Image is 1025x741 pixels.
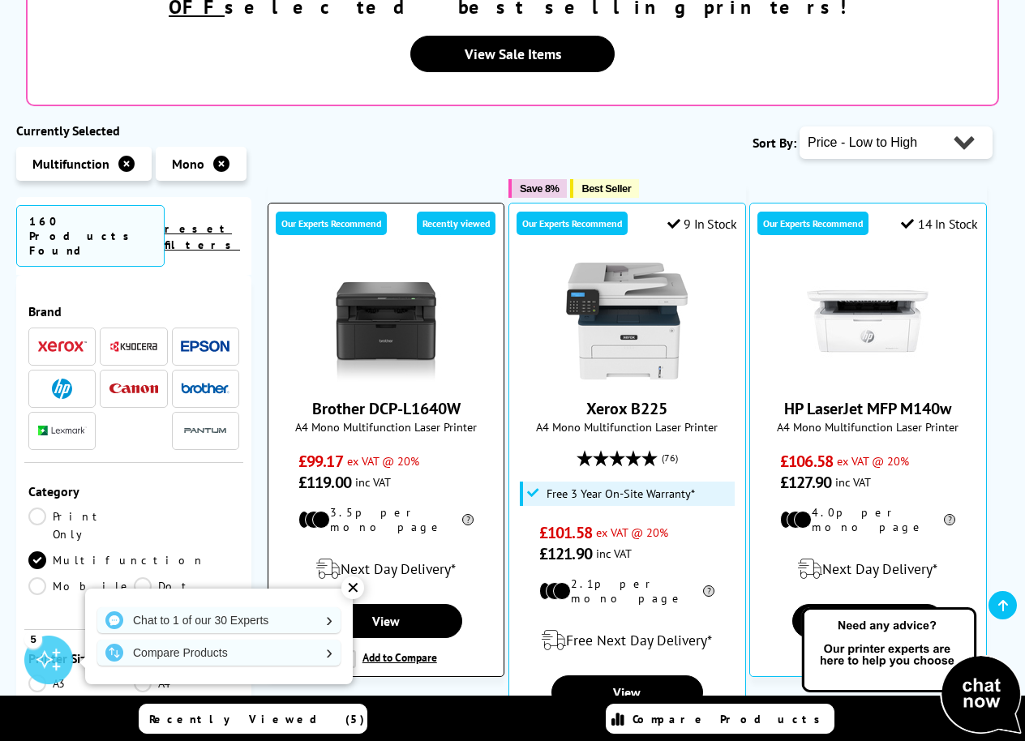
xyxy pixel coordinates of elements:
img: Brother DCP-L1640W [325,260,447,382]
li: 2.1p per mono page [539,576,714,606]
div: Our Experts Recommend [276,212,387,235]
a: HP [38,379,87,399]
a: Recently Viewed (5) [139,704,367,734]
a: View [311,604,462,638]
img: Epson [181,341,229,353]
span: £127.90 [780,472,831,493]
li: 4.0p per mono page [780,505,955,534]
div: ✕ [341,576,364,599]
img: Canon [109,383,158,394]
img: Kyocera [109,341,158,353]
img: HP [52,379,72,399]
a: Brother DCP-L1640W [312,398,461,419]
a: Brother [181,379,229,399]
span: £119.00 [298,472,351,493]
span: 160 Products Found [16,205,165,267]
div: modal_delivery [517,618,736,663]
span: inc VAT [355,474,391,490]
a: View [551,675,703,709]
a: HP LaserJet MFP M140w [784,398,951,419]
span: inc VAT [596,546,632,561]
a: Brother DCP-L1640W [325,369,447,385]
span: inc VAT [835,474,871,490]
div: Recently viewed [417,212,495,235]
a: Canon [109,379,158,399]
span: ex VAT @ 20% [837,453,909,469]
a: Xerox B225 [586,398,667,419]
span: Free 3 Year On-Site Warranty* [547,487,695,500]
a: Compare Products [97,640,341,666]
a: View Sale Items [410,36,615,72]
span: Multifunction [32,156,109,172]
a: HP LaserJet MFP M140w [807,369,929,385]
span: Best Seller [581,182,631,195]
span: Save 8% [520,182,559,195]
a: Xerox B225 [566,369,688,385]
a: Xerox [38,336,87,357]
span: £121.90 [539,543,592,564]
a: Lexmark [38,421,87,441]
a: Compare Products [606,704,834,734]
span: £106.58 [780,451,833,472]
div: Category [28,483,239,499]
div: modal_delivery [758,546,977,592]
a: Chat to 1 of our 30 Experts [97,607,341,633]
span: (76) [662,443,678,473]
img: Xerox B225 [566,260,688,382]
div: Brand [28,303,239,319]
span: A4 Mono Multifunction Laser Printer [517,419,736,435]
span: Recently Viewed (5) [149,712,365,726]
a: Mobile [28,577,134,613]
div: modal_delivery [277,546,495,592]
span: Mono [172,156,204,172]
img: Lexmark [38,426,87,435]
a: Epson [181,336,229,357]
a: A3 [28,675,134,692]
span: ex VAT @ 20% [596,525,668,540]
div: Our Experts Recommend [757,212,868,235]
button: Best Seller [570,179,639,198]
span: A4 Mono Multifunction Laser Printer [758,419,977,435]
div: 5 [24,630,42,648]
a: reset filters [165,221,240,252]
a: Kyocera [109,336,158,357]
a: View [792,604,944,638]
div: 9 In Stock [667,216,737,232]
div: Currently Selected [16,122,251,139]
span: A4 Mono Multifunction Laser Printer [277,419,495,435]
span: £99.17 [298,451,343,472]
span: Compare Products [633,712,829,726]
img: Xerox [38,341,87,352]
img: Pantum [181,421,229,440]
div: 14 In Stock [901,216,977,232]
span: Sort By: [753,135,796,151]
span: £101.58 [539,522,592,543]
li: 3.5p per mono page [298,505,474,534]
button: Save 8% [508,179,567,198]
a: Multifunction [28,551,205,569]
label: Add to Compare [338,650,437,668]
a: Print Only [28,508,134,543]
div: Our Experts Recommend [517,212,628,235]
img: HP LaserJet MFP M140w [807,260,929,382]
a: Dot Matrix [134,577,239,613]
img: Open Live Chat window [798,605,1025,738]
img: Brother [181,383,229,394]
span: ex VAT @ 20% [347,453,419,469]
